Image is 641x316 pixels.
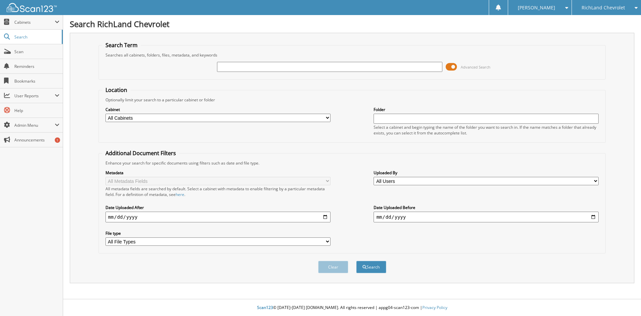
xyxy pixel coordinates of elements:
span: Bookmarks [14,78,59,84]
div: © [DATE]-[DATE] [DOMAIN_NAME]. All rights reserved | appg04-scan123-com | [63,300,641,316]
div: Select a cabinet and begin typing the name of the folder you want to search in. If the name match... [374,124,599,136]
span: RichLand Chevrolet [582,6,625,10]
div: Searches all cabinets, folders, files, metadata, and keywords [102,52,602,58]
div: All metadata fields are searched by default. Select a cabinet with metadata to enable filtering b... [105,186,331,197]
button: Search [356,261,386,273]
span: Announcements [14,137,59,143]
label: Date Uploaded After [105,205,331,210]
img: scan123-logo-white.svg [7,3,57,12]
div: Optionally limit your search to a particular cabinet or folder [102,97,602,103]
div: 1 [55,137,60,143]
span: Cabinets [14,19,55,25]
span: Admin Menu [14,122,55,128]
span: Reminders [14,64,59,69]
a: Privacy Policy [422,305,447,310]
span: User Reports [14,93,55,99]
label: Metadata [105,170,331,176]
button: Clear [318,261,348,273]
h1: Search RichLand Chevrolet [70,18,634,29]
span: [PERSON_NAME] [518,6,555,10]
label: Date Uploaded Before [374,205,599,210]
span: Scan123 [257,305,273,310]
label: Cabinet [105,107,331,112]
legend: Additional Document Filters [102,149,179,157]
span: Scan [14,49,59,55]
label: Folder [374,107,599,112]
span: Help [14,108,59,113]
input: end [374,212,599,222]
label: File type [105,230,331,236]
div: Enhance your search for specific documents using filters such as date and file type. [102,160,602,166]
label: Uploaded By [374,170,599,176]
input: start [105,212,331,222]
legend: Location [102,86,131,94]
span: Search [14,34,58,40]
span: Advanced Search [461,65,490,70]
a: here [176,192,184,197]
legend: Search Term [102,41,141,49]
